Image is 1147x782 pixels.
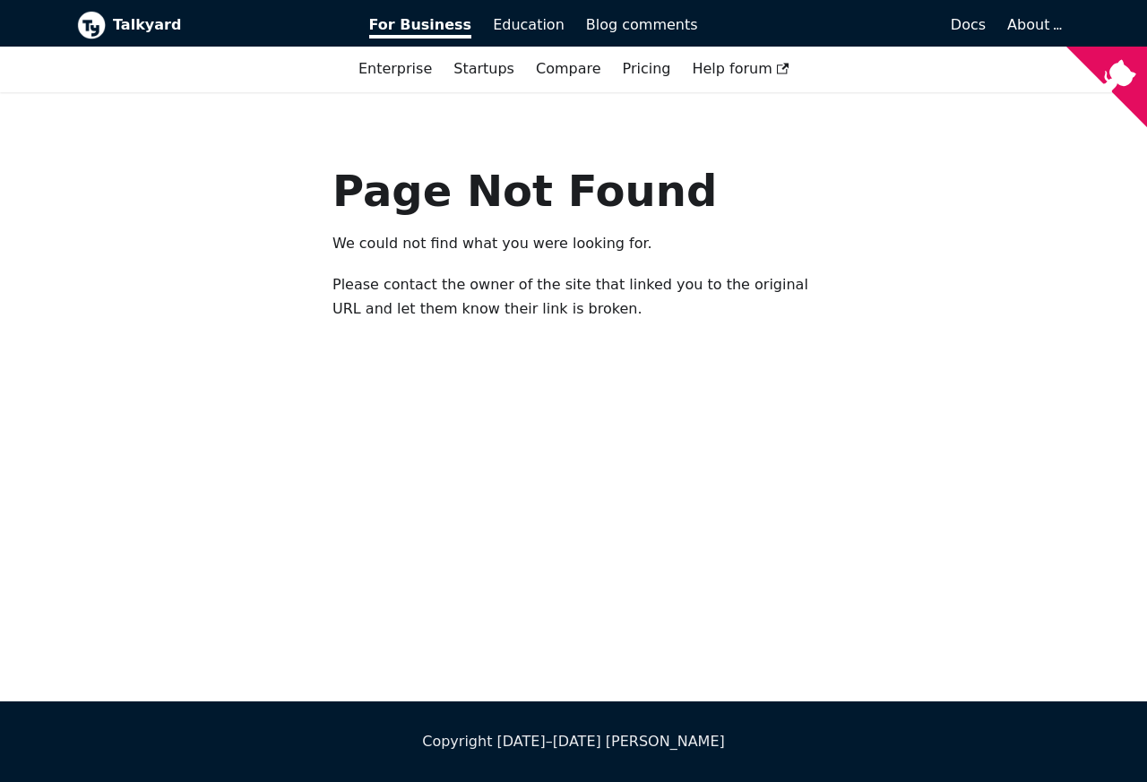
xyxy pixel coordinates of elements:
[358,10,483,40] a: For Business
[493,16,565,33] span: Education
[1007,16,1059,33] a: About
[575,10,709,40] a: Blog comments
[536,60,601,77] a: Compare
[348,54,443,84] a: Enterprise
[369,16,472,39] span: For Business
[77,730,1070,753] div: Copyright [DATE]–[DATE] [PERSON_NAME]
[709,10,997,40] a: Docs
[681,54,799,84] a: Help forum
[77,11,344,39] a: Talkyard logoTalkyard
[692,60,789,77] span: Help forum
[332,164,815,218] h1: Page Not Found
[77,11,106,39] img: Talkyard logo
[951,16,986,33] span: Docs
[612,54,682,84] a: Pricing
[113,13,344,37] b: Talkyard
[586,16,698,33] span: Blog comments
[332,232,815,255] p: We could not find what you were looking for.
[332,273,815,321] p: Please contact the owner of the site that linked you to the original URL and let them know their ...
[482,10,575,40] a: Education
[443,54,525,84] a: Startups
